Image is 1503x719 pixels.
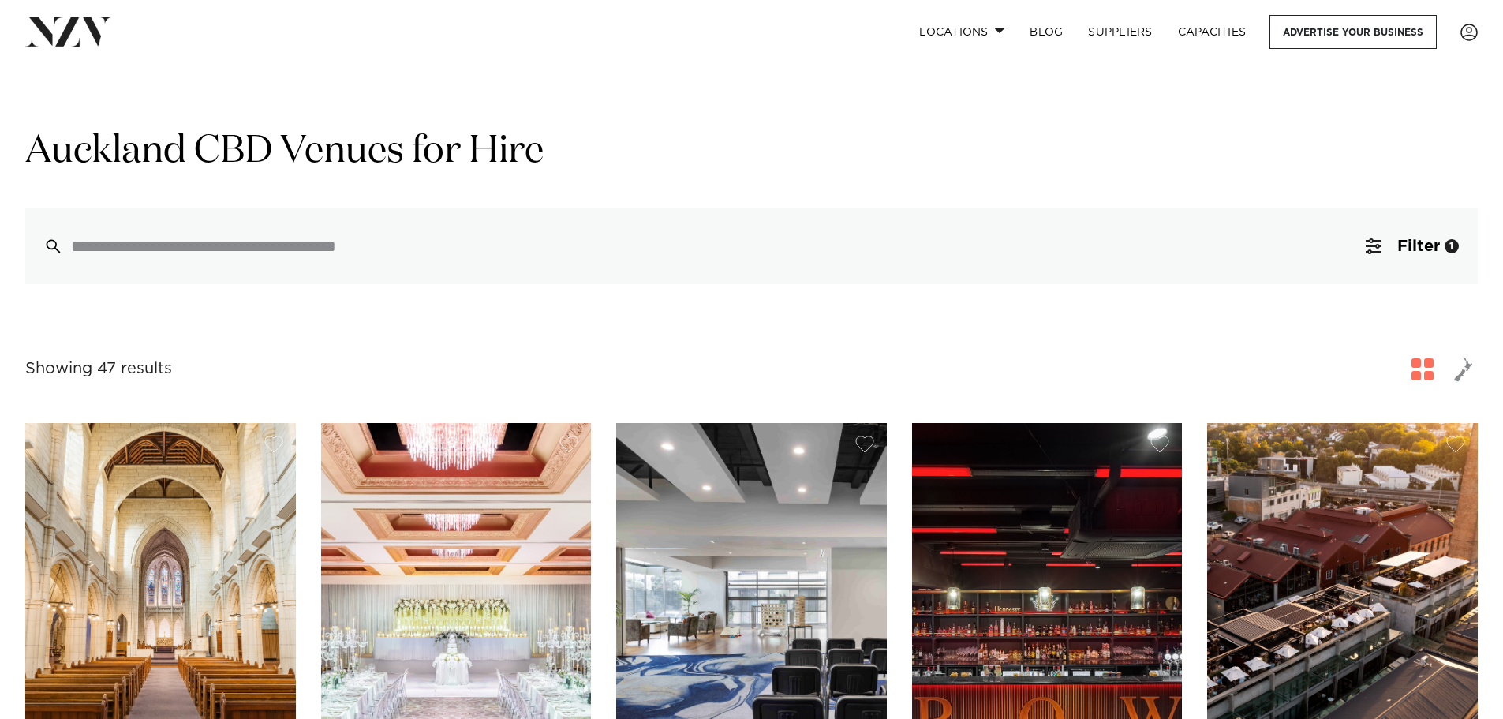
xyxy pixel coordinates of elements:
[25,17,111,46] img: nzv-logo.png
[1347,208,1478,284] button: Filter1
[1165,15,1259,49] a: Capacities
[1445,239,1459,253] div: 1
[1075,15,1165,49] a: SUPPLIERS
[1017,15,1075,49] a: BLOG
[907,15,1017,49] a: Locations
[25,357,172,381] div: Showing 47 results
[1397,238,1440,254] span: Filter
[1269,15,1437,49] a: Advertise your business
[25,127,1478,177] h1: Auckland CBD Venues for Hire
